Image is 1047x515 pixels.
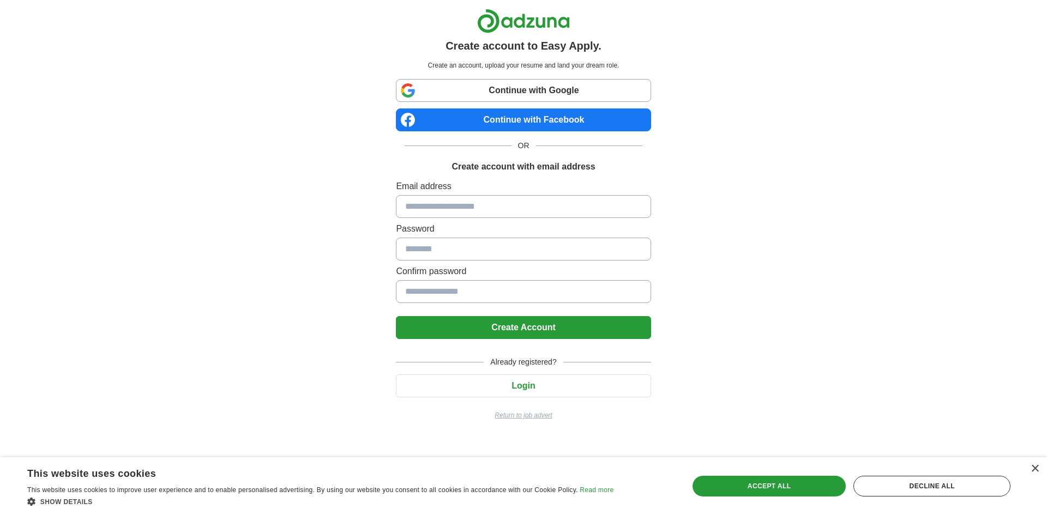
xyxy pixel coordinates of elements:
[512,140,536,152] span: OR
[396,381,651,390] a: Login
[446,38,601,54] h1: Create account to Easy Apply.
[580,486,613,494] a: Read more, opens a new window
[477,9,570,33] img: Adzuna logo
[396,79,651,102] a: Continue with Google
[396,108,651,131] a: Continue with Facebook
[396,374,651,397] button: Login
[27,464,586,480] div: This website uses cookies
[396,180,651,193] label: Email address
[1031,465,1039,473] div: Close
[398,60,648,70] p: Create an account, upload your resume and land your dream role.
[396,222,651,235] label: Password
[396,410,651,420] a: Return to job advert
[27,496,613,507] div: Show details
[452,160,595,173] h1: Create account with email address
[396,316,651,339] button: Create Account
[853,476,1010,496] div: Decline all
[693,476,846,496] div: Accept all
[484,356,563,368] span: Already registered?
[396,265,651,278] label: Confirm password
[40,498,93,506] span: Show details
[27,486,578,494] span: This website uses cookies to improve user experience and to enable personalised advertising. By u...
